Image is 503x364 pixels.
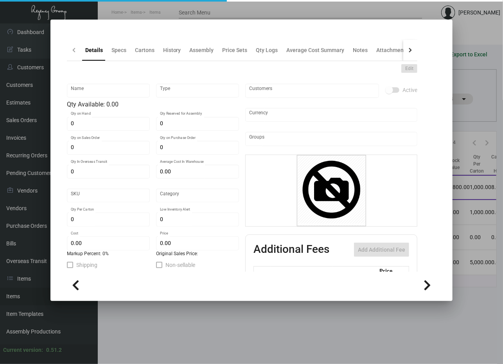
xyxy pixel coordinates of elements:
[3,346,43,354] div: Current version:
[332,267,355,283] th: Cost
[190,46,214,54] div: Assembly
[249,88,375,94] input: Add new..
[405,65,413,72] span: Edit
[353,46,368,54] div: Notes
[253,243,329,257] h2: Additional Fees
[402,85,417,95] span: Active
[85,46,103,54] div: Details
[355,267,378,283] th: Price
[287,46,345,54] div: Average Cost Summary
[165,260,195,270] span: Non-sellable
[135,46,154,54] div: Cartons
[111,46,126,54] div: Specs
[76,260,97,270] span: Shipping
[46,346,62,354] div: 0.51.2
[378,267,402,283] th: Price type
[163,46,181,54] div: History
[249,136,413,142] input: Add new..
[253,267,270,283] th: Active
[67,100,239,109] div: Qty Available: 0.00
[270,267,332,283] th: Type
[354,243,409,257] button: Add Additional Fee
[223,46,248,54] div: Price Sets
[256,46,278,54] div: Qty Logs
[401,64,417,73] button: Edit
[377,46,409,54] div: Attachments
[358,247,405,253] span: Add Additional Fee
